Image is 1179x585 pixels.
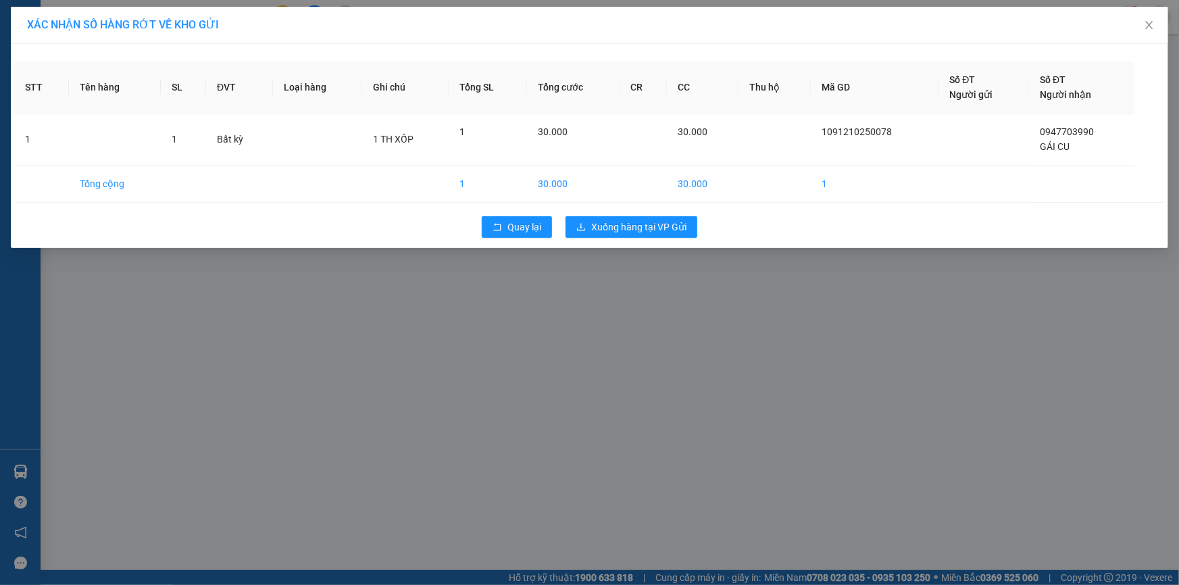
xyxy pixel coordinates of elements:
[1130,7,1168,45] button: Close
[1144,20,1155,30] span: close
[1040,126,1094,137] span: 0947703990
[507,220,541,234] span: Quay lại
[6,47,257,63] li: 02523854854
[576,222,586,233] span: download
[620,61,668,113] th: CR
[482,216,552,238] button: rollbackQuay lại
[161,61,206,113] th: SL
[811,166,938,203] td: 1
[273,61,362,113] th: Loại hàng
[738,61,811,113] th: Thu hộ
[78,9,191,26] b: [PERSON_NAME]
[527,166,620,203] td: 30.000
[373,134,413,145] span: 1 TH XỐP
[527,61,620,113] th: Tổng cước
[950,89,993,100] span: Người gửi
[206,113,273,166] td: Bất kỳ
[6,6,74,74] img: logo.jpg
[14,61,69,113] th: STT
[362,61,449,113] th: Ghi chú
[449,61,527,113] th: Tổng SL
[78,49,89,60] span: phone
[538,126,568,137] span: 30.000
[206,61,273,113] th: ĐVT
[27,18,219,31] span: XÁC NHẬN SỐ HÀNG RỚT VỀ KHO GỬI
[591,220,686,234] span: Xuống hàng tại VP Gửi
[678,126,707,137] span: 30.000
[69,166,161,203] td: Tổng cộng
[950,74,976,85] span: Số ĐT
[667,61,738,113] th: CC
[69,61,161,113] th: Tên hàng
[822,126,892,137] span: 1091210250078
[811,61,938,113] th: Mã GD
[667,166,738,203] td: 30.000
[6,84,136,107] b: GỬI : 109 QL 13
[449,166,527,203] td: 1
[172,134,177,145] span: 1
[1040,89,1091,100] span: Người nhận
[1040,74,1065,85] span: Số ĐT
[566,216,697,238] button: downloadXuống hàng tại VP Gửi
[14,113,69,166] td: 1
[78,32,89,43] span: environment
[6,30,257,47] li: 01 [PERSON_NAME]
[1040,141,1070,152] span: GÁI CU
[493,222,502,233] span: rollback
[459,126,465,137] span: 1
